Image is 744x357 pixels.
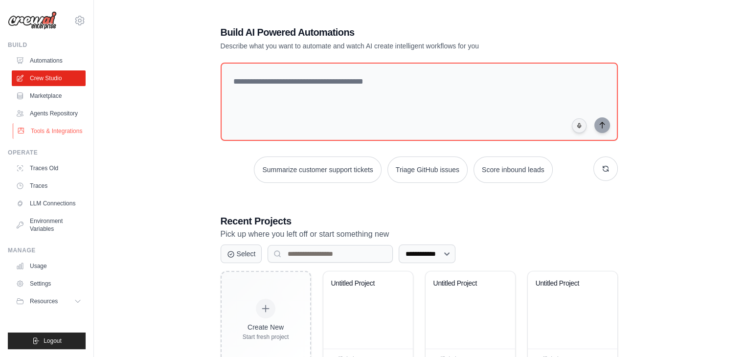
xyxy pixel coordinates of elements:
[387,156,468,183] button: Triage GitHub issues
[221,228,618,241] p: Pick up where you left off or start something new
[12,213,86,237] a: Environment Variables
[12,196,86,211] a: LLM Connections
[8,149,86,156] div: Operate
[243,333,289,341] div: Start fresh project
[572,118,586,133] button: Click to speak your automation idea
[12,293,86,309] button: Resources
[12,70,86,86] a: Crew Studio
[12,88,86,104] a: Marketplace
[433,279,493,288] div: Untitled Project
[593,156,618,181] button: Get new suggestions
[221,245,262,263] button: Select
[12,53,86,68] a: Automations
[12,106,86,121] a: Agents Repository
[8,41,86,49] div: Build
[331,279,390,288] div: Untitled Project
[44,337,62,345] span: Logout
[8,333,86,349] button: Logout
[536,279,595,288] div: Untitled Project
[30,297,58,305] span: Resources
[221,214,618,228] h3: Recent Projects
[8,11,57,30] img: Logo
[254,156,381,183] button: Summarize customer support tickets
[8,246,86,254] div: Manage
[221,41,549,51] p: Describe what you want to automate and watch AI create intelligent workflows for you
[695,310,744,357] iframe: Chat Widget
[221,25,549,39] h1: Build AI Powered Automations
[473,156,553,183] button: Score inbound leads
[12,178,86,194] a: Traces
[12,276,86,291] a: Settings
[12,160,86,176] a: Traces Old
[13,123,87,139] a: Tools & Integrations
[243,322,289,332] div: Create New
[12,258,86,274] a: Usage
